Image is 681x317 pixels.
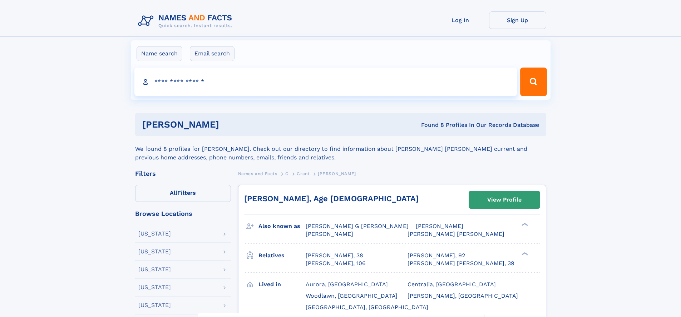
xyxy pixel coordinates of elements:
[135,136,546,162] div: We found 8 profiles for [PERSON_NAME]. Check out our directory to find information about [PERSON_...
[416,223,463,229] span: [PERSON_NAME]
[297,171,310,176] span: Grant
[142,120,320,129] h1: [PERSON_NAME]
[520,68,547,96] button: Search Button
[285,171,289,176] span: G
[408,259,514,267] a: [PERSON_NAME] [PERSON_NAME], 39
[238,169,277,178] a: Names and Facts
[306,252,363,259] a: [PERSON_NAME], 38
[244,194,419,203] a: [PERSON_NAME], Age [DEMOGRAPHIC_DATA]
[469,191,540,208] a: View Profile
[306,259,366,267] a: [PERSON_NAME], 106
[138,302,171,308] div: [US_STATE]
[190,46,235,61] label: Email search
[306,304,428,311] span: [GEOGRAPHIC_DATA], [GEOGRAPHIC_DATA]
[408,231,504,237] span: [PERSON_NAME] [PERSON_NAME]
[520,222,528,227] div: ❯
[258,220,306,232] h3: Also known as
[408,252,465,259] a: [PERSON_NAME], 92
[134,68,517,96] input: search input
[137,46,182,61] label: Name search
[432,11,489,29] a: Log In
[306,223,409,229] span: [PERSON_NAME] G [PERSON_NAME]
[306,281,388,288] span: Aurora, [GEOGRAPHIC_DATA]
[306,231,353,237] span: [PERSON_NAME]
[135,170,231,177] div: Filters
[297,169,310,178] a: Grant
[135,11,238,31] img: Logo Names and Facts
[487,192,522,208] div: View Profile
[170,189,177,196] span: All
[489,11,546,29] a: Sign Up
[138,267,171,272] div: [US_STATE]
[520,251,528,256] div: ❯
[138,249,171,254] div: [US_STATE]
[135,210,231,217] div: Browse Locations
[138,284,171,290] div: [US_STATE]
[408,292,518,299] span: [PERSON_NAME], [GEOGRAPHIC_DATA]
[138,231,171,237] div: [US_STATE]
[285,169,289,178] a: G
[318,171,356,176] span: [PERSON_NAME]
[408,281,496,288] span: Centralia, [GEOGRAPHIC_DATA]
[320,121,539,129] div: Found 8 Profiles In Our Records Database
[258,278,306,291] h3: Lived in
[306,292,398,299] span: Woodlawn, [GEOGRAPHIC_DATA]
[258,249,306,262] h3: Relatives
[135,185,231,202] label: Filters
